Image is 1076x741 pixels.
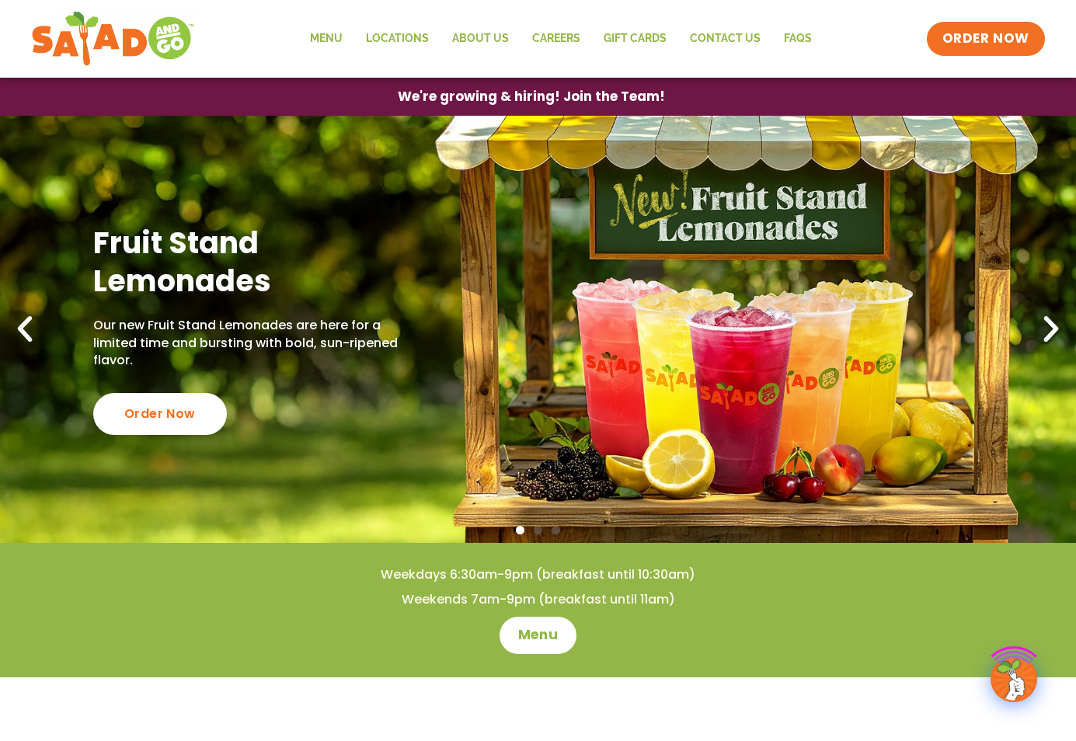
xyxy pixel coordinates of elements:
a: Locations [354,21,440,57]
nav: Menu [298,21,824,57]
div: Order Now [93,393,227,435]
h4: Weekends 7am-9pm (breakfast until 11am) [31,591,1045,608]
a: ORDER NOW [927,22,1045,56]
p: Our new Fruit Stand Lemonades are here for a limited time and bursting with bold, sun-ripened fla... [93,317,417,369]
span: Menu [518,626,558,645]
a: Menu [298,21,354,57]
img: new-SAG-logo-768×292 [31,8,195,70]
a: Menu [500,617,576,654]
div: Next slide [1034,312,1068,346]
h4: Weekdays 6:30am-9pm (breakfast until 10:30am) [31,566,1045,583]
span: ORDER NOW [942,30,1029,48]
span: We're growing & hiring! Join the Team! [398,90,665,103]
a: Contact Us [678,21,772,57]
div: Previous slide [8,312,42,346]
span: Go to slide 1 [516,526,524,534]
a: GIFT CARDS [592,21,678,57]
a: Careers [521,21,592,57]
a: FAQs [772,21,824,57]
span: Go to slide 3 [552,526,560,534]
h2: Fruit Stand Lemonades [93,224,417,301]
span: Go to slide 2 [534,526,542,534]
a: About Us [440,21,521,57]
a: We're growing & hiring! Join the Team! [374,78,688,115]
